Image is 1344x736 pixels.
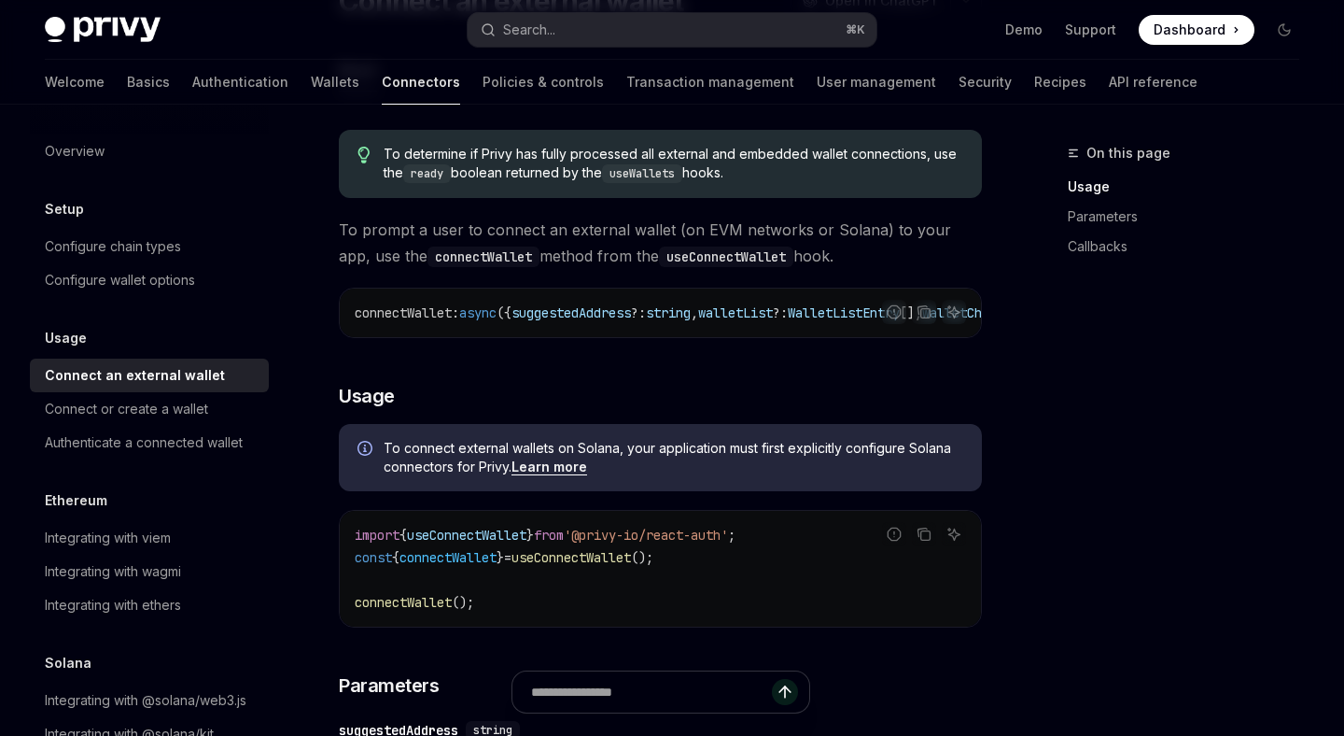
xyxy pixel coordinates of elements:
[45,235,181,258] div: Configure chain types
[30,684,269,717] a: Integrating with @solana/web3.js
[384,439,963,476] span: To connect external wallets on Solana, your application must first explicitly configure Solana co...
[30,359,269,392] a: Connect an external wallet
[45,17,161,43] img: dark logo
[1068,232,1314,262] a: Callbacks
[846,22,865,37] span: ⌘ K
[355,304,452,321] span: connectWallet
[1034,60,1086,105] a: Recipes
[392,549,399,566] span: {
[468,13,875,47] button: Open search
[646,304,691,321] span: string
[339,383,395,409] span: Usage
[45,398,208,420] div: Connect or create a wallet
[355,527,399,544] span: import
[399,549,497,566] span: connectWallet
[45,689,246,712] div: Integrating with @solana/web3.js
[626,60,794,105] a: Transaction management
[407,527,526,544] span: useConnectWallet
[788,304,900,321] span: WalletListEntry
[1269,15,1299,45] button: Toggle dark mode
[942,300,966,324] button: Ask AI
[384,145,963,183] span: To determine if Privy has fully processed all external and embedded wallet connections, use the b...
[30,555,269,588] a: Integrating with wagmi
[192,60,288,105] a: Authentication
[1005,21,1043,39] a: Demo
[503,19,555,41] div: Search...
[45,594,181,616] div: Integrating with ethers
[504,549,511,566] span: =
[459,304,497,321] span: async
[534,527,564,544] span: from
[882,522,906,546] button: Report incorrect code
[497,549,504,566] span: }
[311,60,359,105] a: Wallets
[1086,142,1170,164] span: On this page
[531,672,772,713] input: Ask a question...
[922,304,1034,321] span: walletChainType
[30,588,269,622] a: Integrating with ethers
[355,594,452,611] span: connectWallet
[631,304,646,321] span: ?:
[602,164,682,183] code: useWallets
[30,521,269,555] a: Integrating with viem
[45,140,105,163] div: Overview
[452,594,474,611] span: ();
[30,426,269,460] a: Authenticate a connected wallet
[497,304,511,321] span: ({
[1154,21,1225,39] span: Dashboard
[427,247,539,267] code: connectWallet
[1139,15,1254,45] a: Dashboard
[45,489,107,512] h5: Ethereum
[912,522,936,546] button: Copy the contents from the code block
[728,527,735,544] span: ;
[511,549,631,566] span: useConnectWallet
[817,60,936,105] a: User management
[30,263,269,297] a: Configure wallet options
[45,652,91,674] h5: Solana
[1068,202,1314,232] a: Parameters
[511,459,587,475] a: Learn more
[698,304,773,321] span: walletList
[45,198,84,220] h5: Setup
[452,304,459,321] span: :
[882,300,906,324] button: Report incorrect code
[772,679,798,705] button: Send message
[127,60,170,105] a: Basics
[45,327,87,349] h5: Usage
[399,527,407,544] span: {
[30,134,269,168] a: Overview
[45,364,225,387] div: Connect an external wallet
[912,300,936,324] button: Copy the contents from the code block
[511,304,631,321] span: suggestedAddress
[942,522,966,546] button: Ask AI
[45,269,195,291] div: Configure wallet options
[357,441,376,460] svg: Info
[355,549,392,566] span: const
[45,60,105,105] a: Welcome
[45,527,171,549] div: Integrating with viem
[1109,60,1197,105] a: API reference
[631,549,653,566] span: ();
[403,164,451,183] code: ready
[1068,172,1314,202] a: Usage
[483,60,604,105] a: Policies & controls
[45,432,243,454] div: Authenticate a connected wallet
[30,230,269,263] a: Configure chain types
[773,304,788,321] span: ?:
[382,60,460,105] a: Connectors
[959,60,1012,105] a: Security
[357,147,371,163] svg: Tip
[526,527,534,544] span: }
[691,304,698,321] span: ,
[45,560,181,583] div: Integrating with wagmi
[1065,21,1116,39] a: Support
[339,217,982,269] span: To prompt a user to connect an external wallet (on EVM networks or Solana) to your app, use the m...
[30,392,269,426] a: Connect or create a wallet
[564,527,728,544] span: '@privy-io/react-auth'
[659,247,793,267] code: useConnectWallet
